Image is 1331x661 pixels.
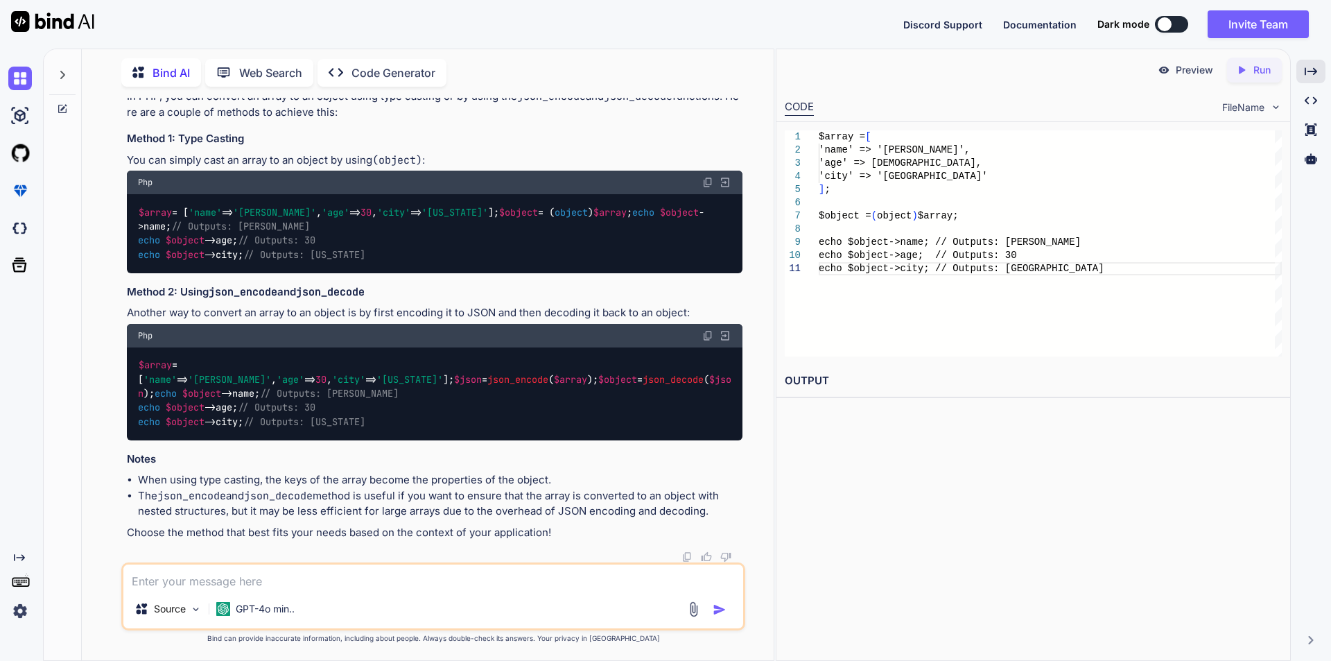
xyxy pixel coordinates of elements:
p: Bind AI [153,65,190,81]
code: json_encode [209,285,277,299]
h3: Notes [127,452,742,467]
span: // Outputs: [US_STATE] [243,248,365,261]
span: Discord Support [903,19,982,31]
span: 'city' => '[GEOGRAPHIC_DATA]' [819,171,988,182]
p: Source [154,602,186,616]
h3: Method 2: Using and [127,284,742,300]
p: Code Generator [351,65,435,81]
span: echo [155,387,177,400]
span: 'age' [277,373,304,386]
span: $json [454,373,482,386]
span: // Outputs: 30 [238,234,315,247]
span: $object [166,248,205,261]
img: settings [8,599,32,623]
img: Bind AI [11,11,94,32]
span: ; [824,184,830,195]
p: In PHP, you can convert an array to an object using type casting or by using the and functions. H... [127,89,742,120]
span: echo $object->age; // Outputs: 30 [819,250,1017,261]
span: // Outputs: [PERSON_NAME] [260,387,399,400]
img: preview [1158,64,1170,76]
span: echo [138,248,160,261]
div: CODE [785,99,814,116]
span: '[PERSON_NAME]' [188,373,271,386]
div: 6 [785,196,801,209]
span: $object = [819,210,871,221]
span: [ [865,131,871,142]
img: premium [8,179,32,203]
code: json_decode [244,489,313,503]
span: 'age' [322,206,349,218]
img: attachment [686,601,702,617]
span: object [555,206,588,218]
code: json_decode [296,285,365,299]
span: 30 [315,373,327,386]
span: $array = [819,131,865,142]
p: Another way to convert an array to an object is by first encoding it to JSON and then decoding it... [127,305,742,321]
button: Invite Team [1208,10,1309,38]
img: dislike [720,551,731,563]
span: $json [138,373,731,400]
button: Documentation [1003,17,1077,32]
span: 'age' => [DEMOGRAPHIC_DATA], [819,157,982,169]
p: GPT-4o min.. [236,602,295,616]
span: // Outputs: [US_STATE] [243,415,365,428]
div: 4 [785,170,801,183]
img: Open in Browser [719,176,731,189]
p: Web Search [239,65,302,81]
span: echo [138,415,160,428]
span: '[PERSON_NAME]' [233,206,316,218]
span: $object [166,415,205,428]
img: Pick Models [190,603,202,615]
img: copy [681,551,693,563]
span: $object [598,373,637,386]
code: = [ => , => , => ]; = ( ) ; ->name; ->age; ->city; [138,205,704,262]
span: 'name' => '[PERSON_NAME]', [819,144,970,155]
span: $array [139,359,172,372]
span: $object [660,206,699,218]
img: Open in Browser [719,329,731,342]
span: echo [632,206,654,218]
p: Run [1253,63,1271,77]
img: githubLight [8,141,32,165]
img: copy [702,330,713,341]
img: copy [702,177,713,188]
span: json_encode [487,373,548,386]
span: $array [554,373,587,386]
h3: Method 1: Type Casting [127,131,742,147]
div: 11 [785,262,801,275]
span: ) [912,210,917,221]
div: 3 [785,157,801,170]
span: $object [166,402,205,414]
li: The and method is useful if you want to ensure that the array is converted to an object with nest... [138,488,742,520]
div: 5 [785,183,801,196]
img: like [701,551,712,563]
span: Documentation [1003,19,1077,31]
span: 'name' [189,206,222,218]
p: Preview [1176,63,1213,77]
span: json_decode [643,373,704,386]
img: darkCloudIdeIcon [8,216,32,240]
span: FileName [1222,101,1264,114]
span: $object [182,387,221,400]
p: You can simply cast an array to an object by using : [127,153,742,169]
span: echo $object->name; // Outputs: [PERSON_NAME] [819,237,1081,248]
code: (object) [372,153,422,167]
span: // Outputs: [PERSON_NAME] [171,220,310,232]
span: 'name' [143,373,177,386]
span: 30 [360,206,372,218]
span: ] [819,184,824,195]
img: ai-studio [8,104,32,128]
div: 8 [785,223,801,236]
span: echo [138,234,160,247]
div: 7 [785,209,801,223]
span: $array; [918,210,959,221]
span: $array [593,206,627,218]
img: chat [8,67,32,90]
div: 2 [785,144,801,157]
span: ( [871,210,876,221]
span: $object [499,206,538,218]
p: Choose the method that best fits your needs based on the context of your application! [127,525,742,541]
span: object [877,210,912,221]
div: 9 [785,236,801,249]
span: '[US_STATE]' [376,373,443,386]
